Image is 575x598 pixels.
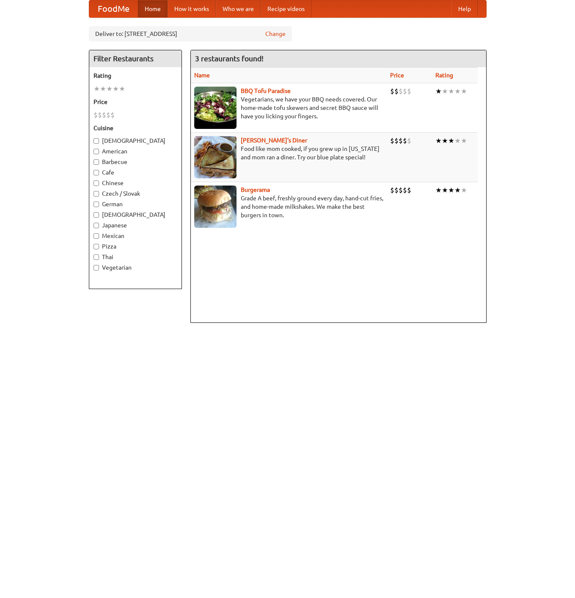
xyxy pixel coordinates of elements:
label: [DEMOGRAPHIC_DATA] [94,137,177,145]
li: ★ [442,136,448,145]
li: ★ [461,136,467,145]
input: Cafe [94,170,99,175]
label: Czech / Slovak [94,189,177,198]
label: German [94,200,177,208]
a: Price [390,72,404,79]
li: ★ [100,84,106,93]
a: Recipe videos [261,0,311,17]
label: Thai [94,253,177,261]
a: [PERSON_NAME]'s Diner [241,137,307,144]
label: Mexican [94,232,177,240]
li: ★ [461,87,467,96]
label: Vegetarian [94,263,177,272]
li: $ [106,110,110,120]
input: Japanese [94,223,99,228]
a: Change [265,30,286,38]
h5: Cuisine [94,124,177,132]
img: sallys.jpg [194,136,237,178]
li: $ [403,87,407,96]
li: $ [399,186,403,195]
li: ★ [106,84,113,93]
input: Thai [94,254,99,260]
label: Pizza [94,242,177,251]
input: Barbecue [94,159,99,165]
li: $ [407,186,411,195]
h4: Filter Restaurants [89,50,182,67]
li: $ [399,136,403,145]
li: ★ [448,186,454,195]
li: ★ [94,84,100,93]
li: ★ [448,136,454,145]
a: Rating [435,72,453,79]
input: Mexican [94,233,99,239]
li: ★ [454,136,461,145]
input: Czech / Slovak [94,191,99,197]
a: Name [194,72,210,79]
img: tofuparadise.jpg [194,87,237,129]
li: ★ [448,87,454,96]
a: FoodMe [89,0,138,17]
p: Vegetarians, we have your BBQ needs covered. Our home-made tofu skewers and secret BBQ sauce will... [194,95,383,120]
input: [DEMOGRAPHIC_DATA] [94,212,99,218]
input: Chinese [94,180,99,186]
label: [DEMOGRAPHIC_DATA] [94,210,177,219]
li: $ [390,87,394,96]
label: American [94,147,177,156]
h5: Price [94,98,177,106]
input: Vegetarian [94,265,99,270]
li: $ [102,110,106,120]
a: BBQ Tofu Paradise [241,87,291,94]
li: $ [407,87,411,96]
label: Japanese [94,221,177,229]
li: $ [390,136,394,145]
input: Pizza [94,244,99,249]
li: ★ [442,186,448,195]
img: burgerama.jpg [194,186,237,228]
ng-pluralize: 3 restaurants found! [195,55,264,63]
li: $ [110,110,115,120]
input: [DEMOGRAPHIC_DATA] [94,138,99,144]
p: Food like mom cooked, if you grew up in [US_STATE] and mom ran a diner. Try our blue plate special! [194,145,383,161]
a: Who we are [216,0,261,17]
li: $ [390,186,394,195]
label: Cafe [94,168,177,177]
label: Chinese [94,179,177,187]
li: $ [394,87,399,96]
li: $ [394,186,399,195]
a: Home [138,0,168,17]
li: ★ [113,84,119,93]
div: Deliver to: [STREET_ADDRESS] [89,26,292,41]
input: German [94,202,99,207]
a: Burgerama [241,186,270,193]
li: ★ [454,186,461,195]
li: ★ [435,87,442,96]
p: Grade A beef, freshly ground every day, hand-cut fries, and home-made milkshakes. We make the bes... [194,194,383,219]
h5: Rating [94,71,177,80]
li: ★ [461,186,467,195]
li: $ [394,136,399,145]
li: $ [98,110,102,120]
a: Help [451,0,478,17]
li: ★ [119,84,125,93]
li: $ [403,186,407,195]
li: $ [94,110,98,120]
li: ★ [454,87,461,96]
li: $ [403,136,407,145]
li: ★ [435,136,442,145]
input: American [94,149,99,154]
li: ★ [442,87,448,96]
li: $ [407,136,411,145]
a: How it works [168,0,216,17]
li: ★ [435,186,442,195]
li: $ [399,87,403,96]
label: Barbecue [94,158,177,166]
